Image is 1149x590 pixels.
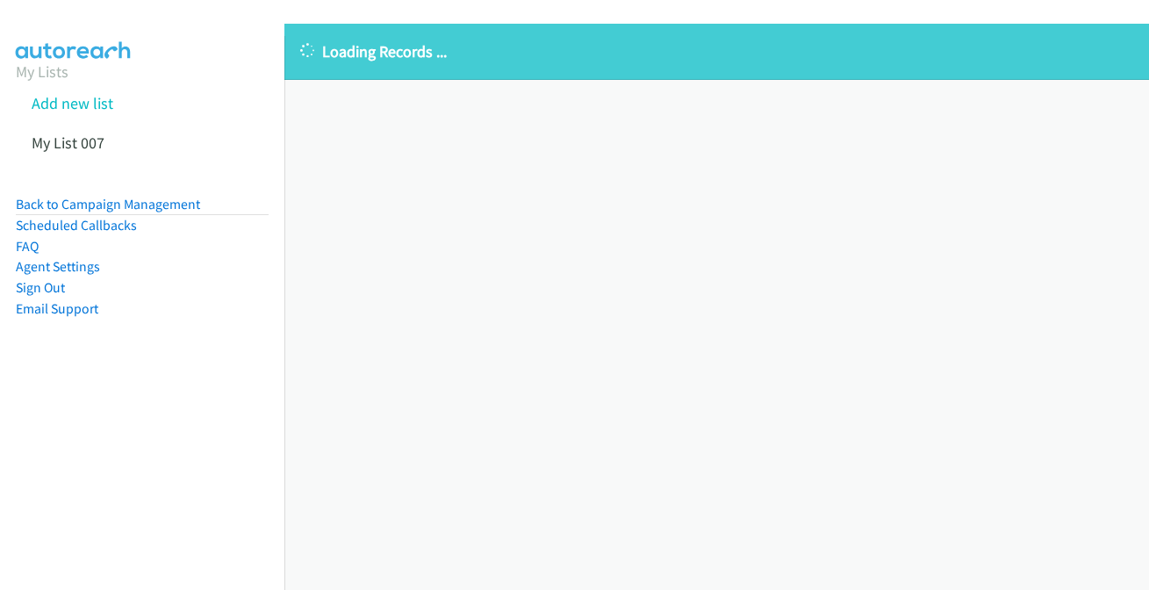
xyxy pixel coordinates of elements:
a: Email Support [16,300,98,317]
a: My List 007 [32,133,104,153]
p: Loading Records ... [300,40,1133,63]
a: Add new list [32,93,113,113]
a: Back to Campaign Management [16,196,200,212]
a: Sign Out [16,279,65,296]
a: My Lists [16,61,68,82]
a: Scheduled Callbacks [16,217,137,234]
a: FAQ [16,238,39,255]
a: Agent Settings [16,258,100,275]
